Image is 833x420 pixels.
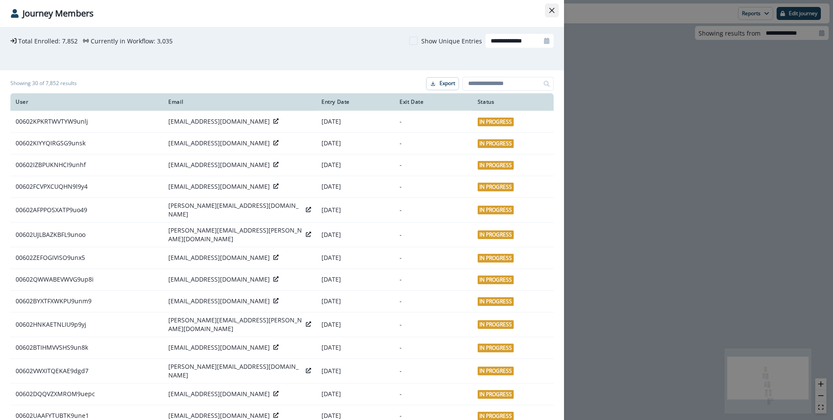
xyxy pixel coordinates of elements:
p: - [400,230,467,239]
p: [DATE] [321,367,389,375]
span: In Progress [478,297,514,306]
td: 00602AFPPOSXATP9uo49 [10,197,163,222]
p: - [400,297,467,305]
p: - [400,275,467,284]
p: - [400,206,467,214]
td: 00602BYXTFXWKPU9unm9 [10,290,163,312]
div: Email [168,98,311,105]
span: In Progress [478,206,514,214]
p: - [400,117,467,126]
p: - [400,411,467,420]
p: [DATE] [321,411,389,420]
div: User [16,98,158,105]
p: [DATE] [321,161,389,169]
p: 7,852 [62,36,78,46]
p: - [400,182,467,191]
td: 00602BTIHMVVSHS9un8k [10,337,163,358]
p: Journey Members [23,7,94,20]
p: [DATE] [321,343,389,352]
span: In Progress [478,276,514,284]
button: Export [426,77,459,90]
p: [DATE] [321,253,389,262]
p: [EMAIL_ADDRESS][DOMAIN_NAME] [168,390,270,398]
p: - [400,320,467,329]
p: [EMAIL_ADDRESS][DOMAIN_NAME] [168,182,270,191]
button: Close [545,3,559,17]
p: [DATE] [321,230,389,239]
p: [EMAIL_ADDRESS][DOMAIN_NAME] [168,297,270,305]
p: [DATE] [321,139,389,148]
p: - [400,161,467,169]
div: Status [478,98,548,105]
h1: Showing 30 of 7,852 results [10,80,77,86]
p: - [400,253,467,262]
p: [DATE] [321,275,389,284]
p: [PERSON_NAME][EMAIL_ADDRESS][DOMAIN_NAME] [168,362,302,380]
p: - [400,367,467,375]
p: Export [439,80,455,86]
p: [EMAIL_ADDRESS][DOMAIN_NAME] [168,117,270,126]
td: 00602IZBPUKNHCI9unhf [10,154,163,176]
td: 00602DQQVZXMROM9uepc [10,383,163,405]
p: [EMAIL_ADDRESS][DOMAIN_NAME] [168,253,270,262]
p: [EMAIL_ADDRESS][DOMAIN_NAME] [168,411,270,420]
td: 00602FCVPXCUQHN9l9y4 [10,176,163,197]
p: [DATE] [321,297,389,305]
td: 00602ZEFOGIVISO9unx5 [10,247,163,269]
p: [DATE] [321,390,389,398]
p: [PERSON_NAME][EMAIL_ADDRESS][PERSON_NAME][DOMAIN_NAME] [168,226,302,243]
td: 00602UJLBAZKBFL9unoo [10,222,163,247]
p: [EMAIL_ADDRESS][DOMAIN_NAME] [168,161,270,169]
p: [PERSON_NAME][EMAIL_ADDRESS][PERSON_NAME][DOMAIN_NAME] [168,316,302,333]
p: [EMAIL_ADDRESS][DOMAIN_NAME] [168,139,270,148]
td: 00602QWWABEVWVG9up8i [10,269,163,290]
p: - [400,390,467,398]
p: [DATE] [321,117,389,126]
p: [DATE] [321,206,389,214]
div: Entry Date [321,98,389,105]
span: In Progress [478,161,514,170]
p: 3,035 [157,36,173,46]
span: In Progress [478,390,514,399]
span: In Progress [478,320,514,329]
p: [DATE] [321,320,389,329]
p: Show Unique Entries [421,36,482,46]
span: In Progress [478,344,514,352]
span: In Progress [478,118,514,126]
span: In Progress [478,139,514,148]
td: 00602HNKAETNLIU9p9yj [10,312,163,337]
td: 00602VWXITQEKAE9dgd7 [10,358,163,383]
span: In Progress [478,367,514,375]
p: [EMAIL_ADDRESS][DOMAIN_NAME] [168,343,270,352]
p: - [400,343,467,352]
td: 00602KPKRTWVTYW9unlj [10,111,163,132]
p: - [400,139,467,148]
span: In Progress [478,230,514,239]
div: Exit Date [400,98,467,105]
p: [EMAIL_ADDRESS][DOMAIN_NAME] [168,275,270,284]
span: In Progress [478,254,514,262]
p: Total Enrolled: [18,36,60,46]
p: [DATE] [321,182,389,191]
span: In Progress [478,183,514,191]
p: Currently in Workflow: [91,36,155,46]
p: [PERSON_NAME][EMAIL_ADDRESS][DOMAIN_NAME] [168,201,302,219]
td: 00602KIYYQIRGSG9unsk [10,132,163,154]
